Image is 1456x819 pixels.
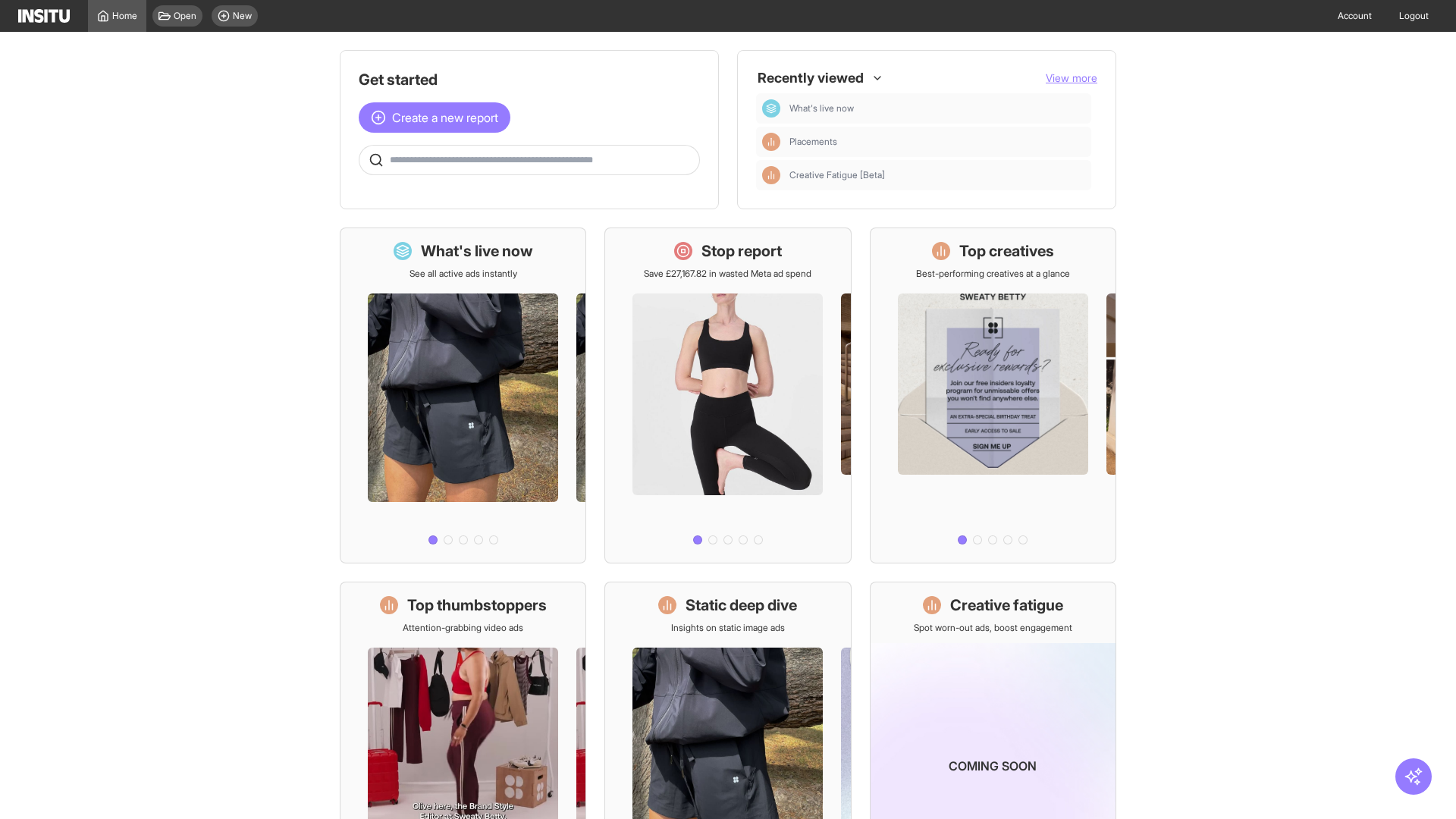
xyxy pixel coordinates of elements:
p: Insights on static image ads [671,622,785,634]
span: Creative Fatigue [Beta] [789,169,885,181]
h1: Stop report [701,240,782,262]
h1: What's live now [421,240,533,262]
span: Creative Fatigue [Beta] [789,169,1085,181]
span: Home [112,10,137,22]
div: Insights [762,133,780,151]
img: Logo [18,9,70,23]
span: Placements [789,136,1085,148]
p: Best-performing creatives at a glance [916,268,1070,280]
h1: Get started [359,69,700,90]
p: See all active ads instantly [409,268,517,280]
a: Top creativesBest-performing creatives at a glance [870,227,1116,563]
a: What's live nowSee all active ads instantly [340,227,586,563]
span: Placements [789,136,837,148]
button: View more [1046,71,1097,86]
h1: Top creatives [959,240,1054,262]
div: Dashboard [762,99,780,118]
span: View more [1046,71,1097,84]
span: Create a new report [392,108,498,127]
h1: Top thumbstoppers [407,595,547,616]
div: Insights [762,166,780,184]
span: What's live now [789,102,854,115]
span: What's live now [789,102,1085,115]
span: New [233,10,252,22]
button: Create a new report [359,102,510,133]
h1: Static deep dive [686,595,797,616]
a: Stop reportSave £27,167.82 in wasted Meta ad spend [604,227,851,563]
span: Open [174,10,196,22]
p: Save £27,167.82 in wasted Meta ad spend [644,268,811,280]
p: Attention-grabbing video ads [403,622,523,634]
